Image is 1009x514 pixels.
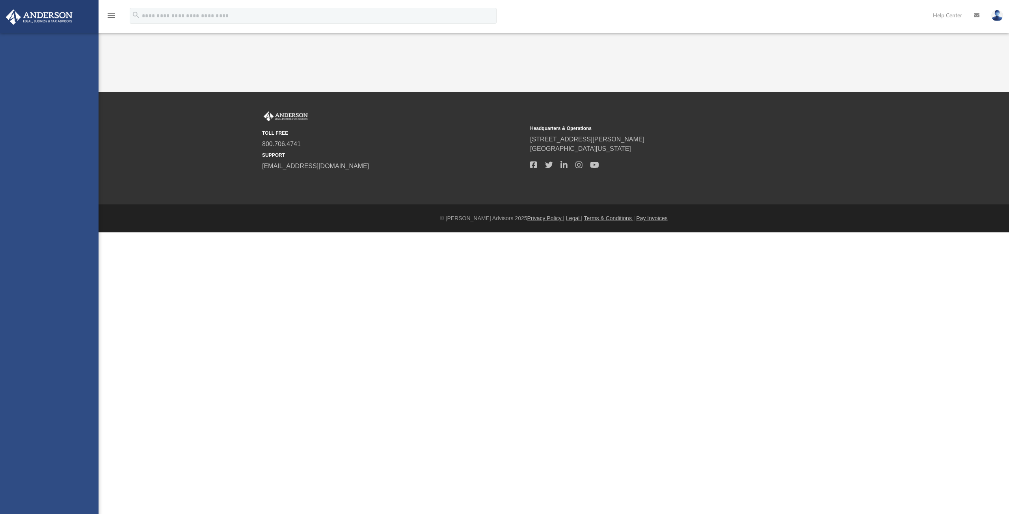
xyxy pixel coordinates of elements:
img: Anderson Advisors Platinum Portal [262,111,309,122]
small: Headquarters & Operations [530,125,793,132]
small: TOLL FREE [262,130,525,137]
img: Anderson Advisors Platinum Portal [4,9,75,25]
a: Legal | [566,215,583,221]
a: [EMAIL_ADDRESS][DOMAIN_NAME] [262,163,369,169]
a: [GEOGRAPHIC_DATA][US_STATE] [530,145,631,152]
a: menu [106,15,116,20]
i: search [132,11,140,19]
a: Terms & Conditions | [584,215,635,221]
a: Pay Invoices [636,215,667,221]
div: © [PERSON_NAME] Advisors 2025 [99,214,1009,223]
a: 800.706.4741 [262,141,301,147]
img: User Pic [991,10,1003,21]
small: SUPPORT [262,152,525,159]
i: menu [106,11,116,20]
a: [STREET_ADDRESS][PERSON_NAME] [530,136,644,143]
a: Privacy Policy | [527,215,565,221]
